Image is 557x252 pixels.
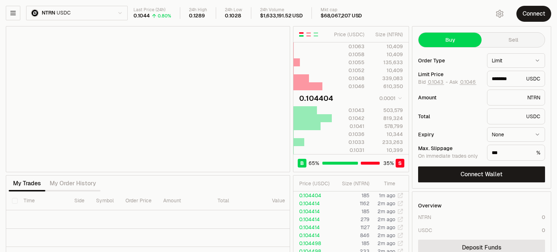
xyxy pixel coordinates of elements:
[157,191,212,210] th: Amount
[383,160,394,167] span: 35 %
[418,153,481,160] div: On immediate trades only
[418,114,481,119] div: Total
[293,191,333,199] td: 0.104404
[371,43,403,50] div: 10,409
[487,53,545,68] button: Limit
[487,127,545,142] button: None
[418,146,481,151] div: Max. Slippage
[376,180,395,187] div: Time
[418,33,482,47] button: Buy
[293,223,333,231] td: 0.104414
[293,239,333,247] td: 0.104498
[293,215,333,223] td: 0.104414
[371,67,403,74] div: 10,409
[321,13,362,19] div: $68,067,207 USD
[9,176,45,191] button: My Trades
[371,83,403,90] div: 610,350
[418,214,431,221] div: NTRN
[377,208,395,215] time: 2m ago
[377,240,395,247] time: 2m ago
[321,7,362,13] div: Mkt cap
[69,191,90,210] th: Side
[371,123,403,130] div: 578,799
[332,67,364,74] div: 0.1052
[90,191,120,210] th: Symbol
[449,79,476,86] span: Ask
[542,214,545,221] div: 0
[332,43,364,50] div: 0.1063
[333,231,370,239] td: 846
[377,232,395,239] time: 2m ago
[309,160,319,167] span: 65 %
[189,13,205,19] div: 0.1289
[487,145,545,161] div: %
[398,160,402,167] span: S
[418,95,481,100] div: Amount
[293,199,333,207] td: 0.104414
[371,115,403,122] div: 819,324
[332,139,364,146] div: 0.1033
[487,108,545,124] div: USDC
[298,32,304,37] button: Show Buy and Sell Orders
[333,199,370,207] td: 1162
[189,7,207,13] div: 24h High
[120,191,157,210] th: Order Price
[418,227,432,234] div: USDC
[333,215,370,223] td: 279
[371,146,403,154] div: 10,399
[459,79,476,85] button: 0.1046
[332,31,364,38] div: Price ( USDC )
[332,51,364,58] div: 0.1058
[482,33,545,47] button: Sell
[212,191,266,210] th: Total
[333,239,370,247] td: 185
[377,200,395,207] time: 2m ago
[332,146,364,154] div: 0.1031
[487,90,545,106] div: NTRN
[42,10,55,16] span: NTRN
[333,191,370,199] td: 185
[377,216,395,223] time: 2m ago
[333,207,370,215] td: 185
[225,7,242,13] div: 24h Low
[31,9,39,17] img: ntrn.png
[371,107,403,114] div: 503,579
[313,32,319,37] button: Show Buy Orders Only
[293,207,333,215] td: 0.104414
[158,13,171,19] div: 0.80%
[418,132,481,137] div: Expiry
[418,202,442,209] div: Overview
[6,26,290,172] iframe: Financial Chart
[12,198,18,204] button: Select all
[133,13,150,19] div: 0.1044
[487,71,545,87] div: USDC
[339,180,370,187] div: Size ( NTRN )
[18,191,69,210] th: Time
[225,13,241,19] div: 0.1028
[333,223,370,231] td: 1127
[332,123,364,130] div: 0.1041
[293,231,333,239] td: 0.104414
[377,94,403,103] button: 0.0001
[516,6,551,22] button: Connect
[371,31,403,38] div: Size ( NTRN )
[306,32,311,37] button: Show Sell Orders Only
[332,107,364,114] div: 0.1043
[332,75,364,82] div: 0.1048
[371,131,403,138] div: 10,344
[418,72,481,77] div: Limit Price
[133,7,171,13] div: Last Price (24h)
[371,51,403,58] div: 10,409
[371,75,403,82] div: 339,083
[260,7,303,13] div: 24h Volume
[332,83,364,90] div: 0.1046
[542,227,545,234] div: 0
[332,115,364,122] div: 0.1042
[377,224,395,231] time: 2m ago
[427,79,444,85] button: 0.1043
[371,59,403,66] div: 135,633
[57,10,70,16] span: USDC
[332,131,364,138] div: 0.1036
[418,166,545,182] button: Connect Wallet
[371,139,403,146] div: 233,263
